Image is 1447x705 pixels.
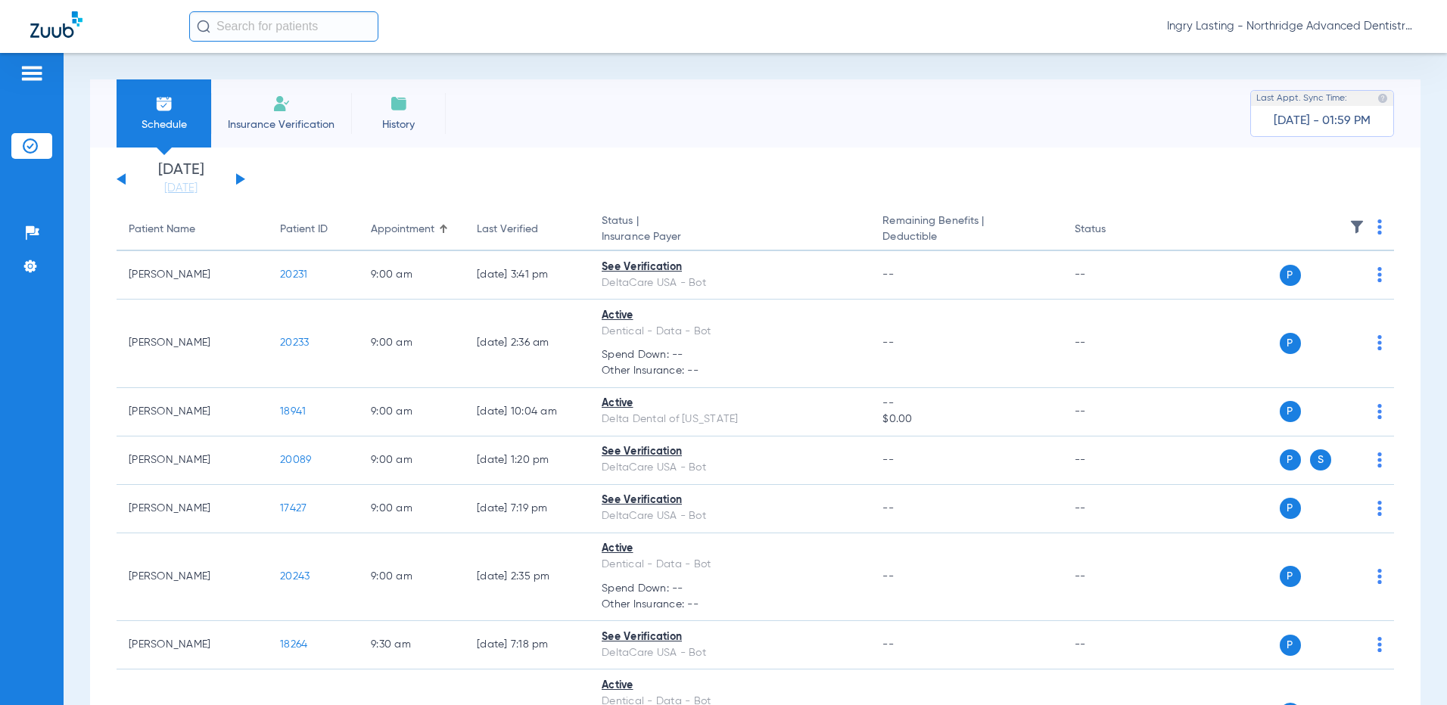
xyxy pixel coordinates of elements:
td: 9:00 AM [359,251,465,300]
span: 18941 [280,406,306,417]
span: Deductible [882,229,1050,245]
td: [DATE] 3:41 PM [465,251,590,300]
span: -- [882,571,894,582]
td: 9:30 AM [359,621,465,669]
div: See Verification [602,259,858,275]
span: -- [882,503,894,514]
td: [PERSON_NAME] [117,300,268,388]
td: 9:00 AM [359,485,465,533]
div: Appointment [371,222,453,238]
span: Spend Down: -- [602,581,858,597]
div: See Verification [602,444,858,460]
div: Dentical - Data - Bot [602,324,858,340]
img: Schedule [155,95,173,113]
div: Active [602,678,858,694]
span: -- [882,396,1050,412]
span: Other Insurance: -- [602,597,858,613]
div: Dentical - Data - Bot [602,557,858,573]
span: History [363,117,434,132]
span: -- [882,639,894,650]
span: P [1280,265,1301,286]
iframe: Chat Widget [1371,632,1447,705]
div: Delta Dental of [US_STATE] [602,412,858,427]
div: Last Verified [477,222,538,238]
div: Patient ID [280,222,347,238]
td: 9:00 AM [359,436,465,485]
img: group-dot-blue.svg [1377,335,1382,350]
span: [DATE] - 01:59 PM [1274,113,1371,129]
div: DeltaCare USA - Bot [602,460,858,476]
img: last sync help info [1377,93,1388,104]
div: See Verification [602,492,858,508]
a: [DATE] [135,181,226,196]
img: History [390,95,408,113]
span: 17427 [280,503,307,514]
th: Status | [590,209,870,251]
div: Appointment [371,222,434,238]
span: Last Appt. Sync Time: [1256,91,1347,106]
span: P [1280,333,1301,354]
span: P [1280,498,1301,519]
span: Other Insurance: -- [602,363,858,379]
span: 20243 [280,571,310,582]
div: Patient Name [129,222,256,238]
td: 9:00 AM [359,533,465,622]
img: hamburger-icon [20,64,44,82]
img: Manual Insurance Verification [272,95,291,113]
img: Zuub Logo [30,11,82,38]
span: Schedule [128,117,200,132]
td: -- [1063,436,1165,485]
span: $0.00 [882,412,1050,427]
td: [PERSON_NAME] [117,388,268,436]
td: [PERSON_NAME] [117,533,268,622]
img: group-dot-blue.svg [1377,569,1382,584]
img: Search Icon [197,20,210,33]
span: 20233 [280,337,309,348]
span: S [1310,449,1331,471]
div: Active [602,541,858,557]
span: -- [882,337,894,348]
img: group-dot-blue.svg [1377,219,1382,234]
div: Active [602,396,858,412]
span: P [1280,401,1301,422]
span: 20089 [280,455,311,465]
li: [DATE] [135,163,226,196]
span: Spend Down: -- [602,347,858,363]
td: 9:00 AM [359,388,465,436]
th: Remaining Benefits | [870,209,1062,251]
td: -- [1063,388,1165,436]
td: [PERSON_NAME] [117,251,268,300]
span: Insurance Payer [602,229,858,245]
td: [DATE] 2:35 PM [465,533,590,622]
span: P [1280,566,1301,587]
td: [DATE] 2:36 AM [465,300,590,388]
span: Insurance Verification [222,117,340,132]
img: filter.svg [1349,219,1365,234]
div: Active [602,308,858,324]
td: [DATE] 1:20 PM [465,436,590,485]
td: -- [1063,485,1165,533]
span: 18264 [280,639,307,650]
span: Ingry Lasting - Northridge Advanced Dentistry [1167,19,1417,34]
div: DeltaCare USA - Bot [602,645,858,661]
img: group-dot-blue.svg [1377,452,1382,467]
img: group-dot-blue.svg [1377,404,1382,419]
td: [DATE] 10:04 AM [465,388,590,436]
div: Patient Name [129,222,195,238]
div: DeltaCare USA - Bot [602,508,858,524]
span: -- [882,269,894,280]
td: -- [1063,251,1165,300]
div: Last Verified [477,222,577,238]
td: [PERSON_NAME] [117,485,268,533]
span: P [1280,635,1301,656]
span: 20231 [280,269,307,280]
td: [DATE] 7:19 PM [465,485,590,533]
td: -- [1063,621,1165,669]
span: P [1280,449,1301,471]
img: group-dot-blue.svg [1377,501,1382,516]
td: -- [1063,533,1165,622]
td: [PERSON_NAME] [117,436,268,485]
div: DeltaCare USA - Bot [602,275,858,291]
td: 9:00 AM [359,300,465,388]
